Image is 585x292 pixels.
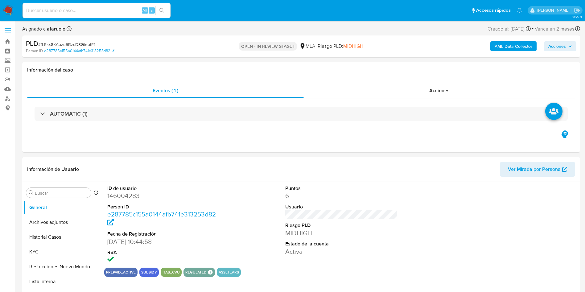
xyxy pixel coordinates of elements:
dt: Riesgo PLD [285,222,398,229]
b: PLD [26,39,38,48]
button: General [24,200,101,215]
a: Notificaciones [517,8,522,13]
span: Ver Mirada por Persona [508,162,561,177]
button: subsidy [141,271,157,273]
a: e287785c155a0144afb741e313253d82 [107,210,216,227]
dd: [DATE] 10:44:58 [107,237,220,246]
button: Restricciones Nuevo Mundo [24,259,101,274]
dd: MIDHIGH [285,229,398,237]
b: AML Data Collector [495,41,532,51]
span: Asignado a [22,26,65,32]
dt: Usuario [285,204,398,210]
button: AML Data Collector [490,41,537,51]
span: Eventos ( 1 ) [153,87,178,94]
dd: 6 [285,191,398,200]
button: KYC [24,245,101,259]
dt: RBA [107,249,220,256]
button: search-icon [155,6,168,15]
div: Creado el: [DATE] [488,25,531,33]
span: # fL5kx8KAozu5BzcD8GteotFf [38,41,95,47]
button: regulated [185,271,207,273]
p: agostina.faruolo@mercadolibre.com [537,7,572,13]
button: Acciones [544,41,576,51]
dd: 146004283 [107,191,220,200]
p: OPEN - IN REVIEW STAGE I [239,42,297,51]
input: Buscar usuario o caso... [23,6,171,14]
button: Historial Casos [24,230,101,245]
span: MIDHIGH [343,43,363,50]
span: Acciones [429,87,450,94]
span: Riesgo PLD: [318,43,363,50]
button: Lista Interna [24,274,101,289]
button: has_cvu [163,271,180,273]
button: prepaid_active [106,271,136,273]
span: s [151,7,153,13]
span: - [532,25,534,33]
dt: Puntos [285,185,398,192]
a: Salir [574,7,580,14]
button: asset_ars [219,271,239,273]
dt: Person ID [107,204,220,210]
dt: Fecha de Registración [107,231,220,237]
span: Alt [142,7,147,13]
a: e287785c155a0144afb741e313253d82 [44,48,114,54]
button: Archivos adjuntos [24,215,101,230]
span: Vence en 2 meses [535,26,574,32]
div: MLA [299,43,315,50]
span: Accesos rápidos [476,7,511,14]
div: AUTOMATIC (1) [35,107,568,121]
button: Volver al orden por defecto [93,190,98,197]
b: afaruolo [46,25,65,32]
h1: Información de Usuario [27,166,79,172]
b: Person ID [26,48,43,54]
input: Buscar [35,190,89,196]
h1: Información del caso [27,67,575,73]
h3: AUTOMATIC (1) [50,110,88,117]
span: Acciones [548,41,566,51]
dt: Estado de la cuenta [285,241,398,247]
dt: ID de usuario [107,185,220,192]
button: Buscar [29,190,34,195]
dd: Activa [285,247,398,256]
button: Ver Mirada por Persona [500,162,575,177]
